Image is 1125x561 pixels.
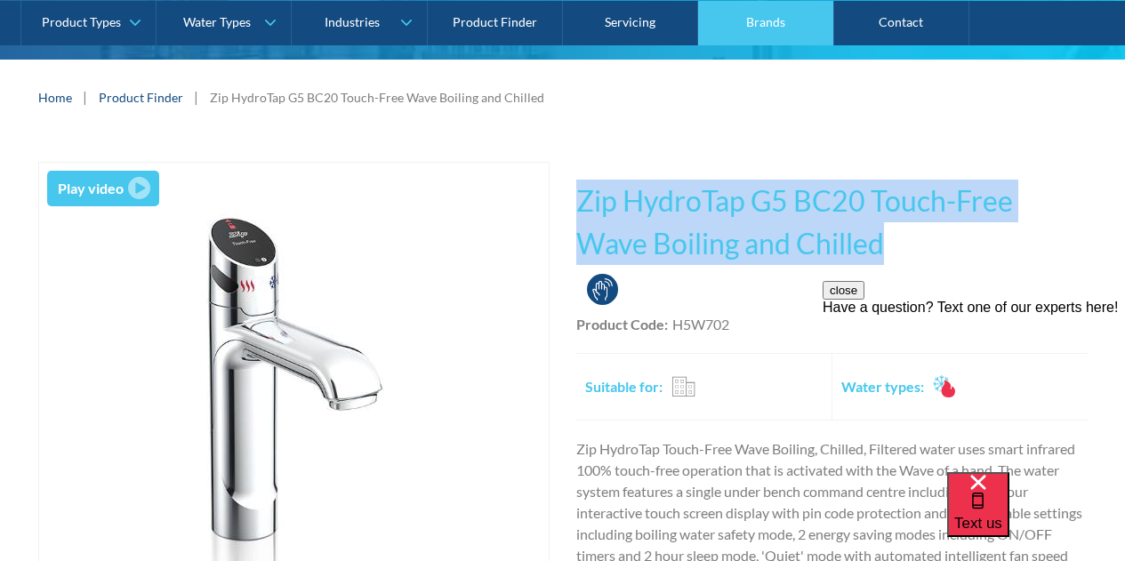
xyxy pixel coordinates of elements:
div: Product Types [42,14,121,29]
div: Play video [58,178,124,199]
div: Zip HydroTap G5 BC20 Touch-Free Wave Boiling and Chilled [210,88,544,107]
iframe: podium webchat widget bubble [947,472,1125,561]
a: Product Finder [99,88,183,107]
h1: Zip HydroTap G5 BC20 Touch-Free Wave Boiling and Chilled [576,180,1088,265]
iframe: podium webchat widget prompt [823,281,1125,494]
a: Home [38,88,72,107]
h2: Suitable for: [585,376,663,397]
div: | [192,86,201,108]
div: Water Types [183,14,251,29]
div: Industries [325,14,380,29]
div: H5W702 [672,314,729,335]
a: open lightbox [47,171,160,206]
div: | [81,86,90,108]
strong: Product Code: [576,316,668,333]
